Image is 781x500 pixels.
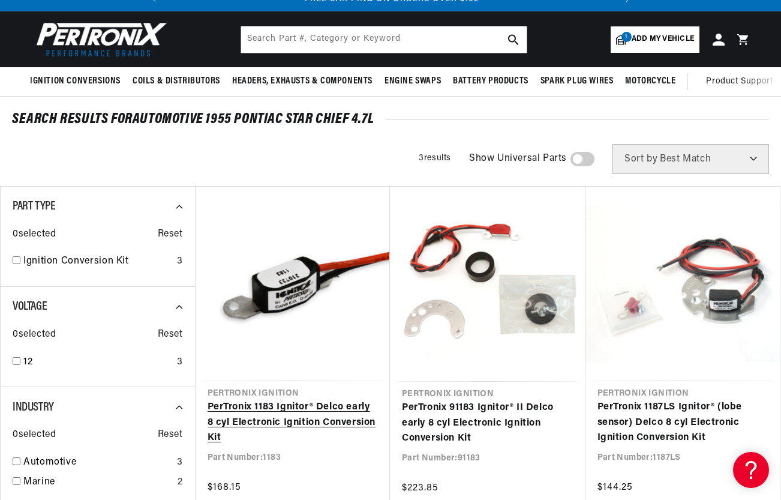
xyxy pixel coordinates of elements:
div: 2 [178,475,183,490]
span: Ignition Conversions [30,75,121,88]
span: Motorcycle [625,75,675,88]
a: 1Add my vehicle [611,26,699,53]
summary: Motorcycle [619,67,681,95]
span: Coils & Distributors [133,75,220,88]
span: 0 selected [13,427,56,443]
summary: Coils & Distributors [127,67,226,95]
summary: Product Support [706,67,779,96]
a: PerTronix 91183 Ignitor® II Delco early 8 cyl Electronic Ignition Conversion Kit [402,400,573,447]
span: Spark Plug Wires [540,75,614,88]
a: Marine [23,475,173,490]
span: Engine Swaps [385,75,441,88]
div: 3 [177,254,183,270]
div: 3 [177,455,183,471]
span: Reset [158,227,183,242]
span: Reset [158,427,183,443]
summary: Spark Plug Wires [534,67,620,95]
span: Add my vehicle [632,34,694,45]
span: 0 selected [13,227,56,242]
span: Sort by [624,154,657,164]
span: Voltage [13,301,47,313]
span: Product Support [706,75,773,88]
a: Automotive [23,455,172,471]
span: Headers, Exhausts & Components [232,75,373,88]
select: Sort by [612,144,769,174]
button: search button [500,26,527,53]
summary: Battery Products [447,67,534,95]
span: 3 results [419,154,451,163]
span: 1 [621,32,632,42]
a: PerTronix 1183 Ignitor® Delco early 8 cyl Electronic Ignition Conversion Kit [208,400,379,446]
summary: Headers, Exhausts & Components [226,67,379,95]
a: 12 [23,355,172,370]
span: Show Universal Parts [469,151,567,167]
span: Industry [13,402,54,414]
img: Pertronix [30,19,168,60]
span: 0 selected [13,327,56,343]
span: Part Type [13,200,55,212]
summary: Ignition Conversions [30,67,127,95]
summary: Engine Swaps [379,67,447,95]
div: SEARCH RESULTS FOR Automotive 1955 Pontiac Star Chief 4.7L [12,113,769,125]
input: Search Part #, Category or Keyword [241,26,527,53]
a: Ignition Conversion Kit [23,254,172,270]
span: Battery Products [453,75,528,88]
a: PerTronix 1187LS Ignitor® (lobe sensor) Delco 8 cyl Electronic Ignition Conversion Kit [597,400,768,446]
span: Reset [158,327,183,343]
div: 3 [177,355,183,370]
